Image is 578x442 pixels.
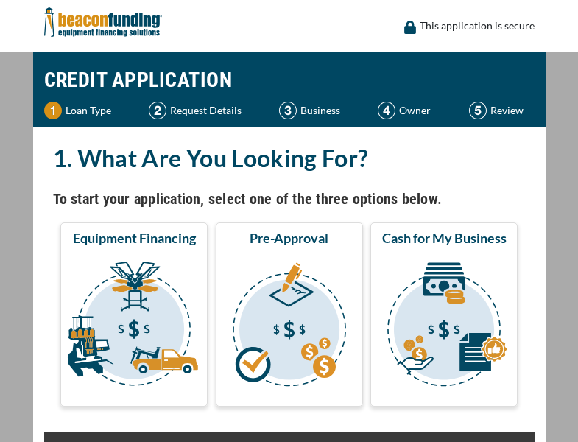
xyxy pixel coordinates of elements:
h2: 1. What Are You Looking For? [53,141,526,175]
img: Step 2 [149,102,166,119]
span: Cash for My Business [382,229,507,247]
span: Pre-Approval [250,229,328,247]
h1: CREDIT APPLICATION [44,59,535,102]
h4: To start your application, select one of the three options below. [53,186,526,211]
img: Pre-Approval [219,253,360,400]
p: Request Details [170,102,242,119]
img: lock icon to convery security [404,21,416,34]
img: Step 5 [469,102,487,119]
p: Review [490,102,524,119]
img: Cash for My Business [373,253,515,400]
button: Cash for My Business [370,222,518,407]
p: Owner [399,102,431,119]
button: Equipment Financing [60,222,208,407]
img: Step 3 [279,102,297,119]
span: Equipment Financing [73,229,196,247]
img: Step 1 [44,102,62,119]
p: Loan Type [66,102,111,119]
p: Business [300,102,340,119]
img: Equipment Financing [63,253,205,400]
p: This application is secure [420,17,535,35]
button: Pre-Approval [216,222,363,407]
img: Step 4 [378,102,395,119]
